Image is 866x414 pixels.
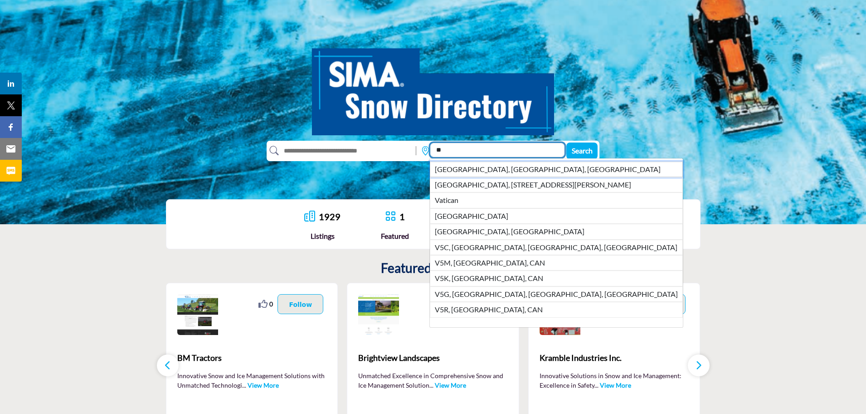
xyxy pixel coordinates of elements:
span: ... [429,381,433,389]
a: View More [600,381,631,389]
li: V5K, [GEOGRAPHIC_DATA], CAN [430,271,683,286]
a: Go to Featured [385,211,396,223]
img: Brightview Landscapes [358,294,399,335]
a: Kramble Industries Inc. [540,346,689,370]
a: View More [435,381,466,389]
button: Search [566,143,598,159]
li: V5G, [GEOGRAPHIC_DATA], [GEOGRAPHIC_DATA], [GEOGRAPHIC_DATA] [430,286,683,302]
span: BM Tractors [177,352,327,364]
li: V5C, [GEOGRAPHIC_DATA], [GEOGRAPHIC_DATA], [GEOGRAPHIC_DATA] [430,240,683,255]
a: BM Tractors [177,346,327,370]
h2: Featured Suppliers [381,261,485,276]
a: View More [248,381,279,389]
p: Innovative Snow and Ice Management Solutions with Unmatched Technologi [177,371,327,389]
a: 1929 [319,211,341,222]
p: Innovative Solutions in Snow and Ice Management: Excellence in Safety [540,371,689,389]
img: Rectangle%203585.svg [414,144,418,158]
a: 1 [399,211,405,222]
span: Kramble Industries Inc. [540,352,689,364]
span: Brightview Landscapes [358,352,508,364]
li: V5R, [GEOGRAPHIC_DATA], CAN [430,302,683,317]
button: Follow [277,294,323,314]
div: Featured [381,231,409,241]
li: [GEOGRAPHIC_DATA], [GEOGRAPHIC_DATA], [GEOGRAPHIC_DATA] [430,162,683,177]
img: SIMA Snow Directory [312,38,554,135]
span: 0 [269,299,273,309]
li: V5M, [GEOGRAPHIC_DATA], CAN [430,255,683,271]
span: ... [594,381,598,389]
p: Follow [289,299,312,309]
img: BM Tractors [177,294,218,335]
div: Listings [304,231,341,241]
li: [GEOGRAPHIC_DATA], [STREET_ADDRESS][PERSON_NAME] [430,177,683,192]
p: Unmatched Excellence in Comprehensive Snow and Ice Management Solution [358,371,508,389]
li: [GEOGRAPHIC_DATA] [430,208,683,224]
span: Search [572,146,593,155]
a: Brightview Landscapes [358,346,508,370]
span: ... [242,381,246,389]
li: Vatican [430,192,683,208]
li: [GEOGRAPHIC_DATA], [GEOGRAPHIC_DATA] [430,224,683,239]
